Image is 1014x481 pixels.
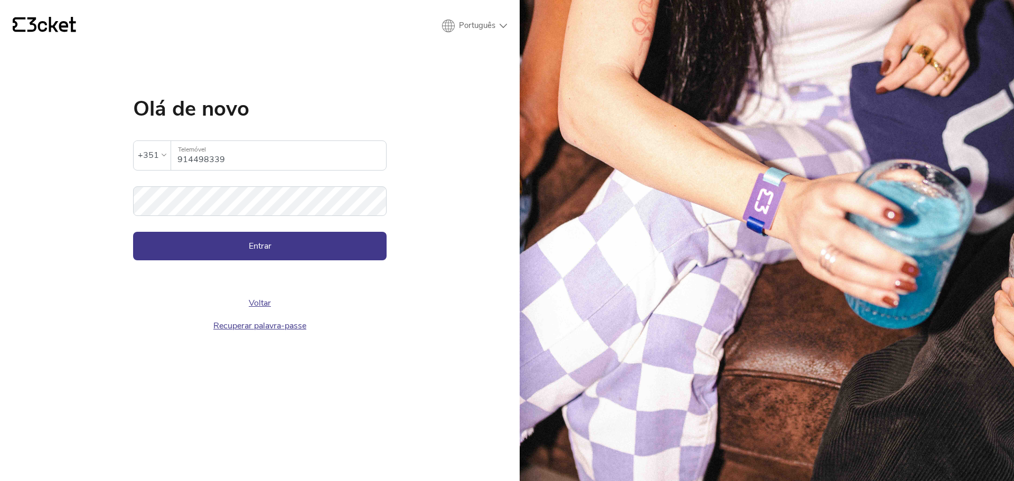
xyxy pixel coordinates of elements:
[171,141,386,158] label: Telemóvel
[13,17,25,32] g: {' '}
[133,232,387,260] button: Entrar
[138,147,159,163] div: +351
[133,98,387,119] h1: Olá de novo
[177,141,386,170] input: Telemóvel
[249,297,271,309] a: Voltar
[133,186,387,204] label: Palavra-passe
[13,17,76,35] a: {' '}
[213,320,306,332] a: Recuperar palavra-passe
